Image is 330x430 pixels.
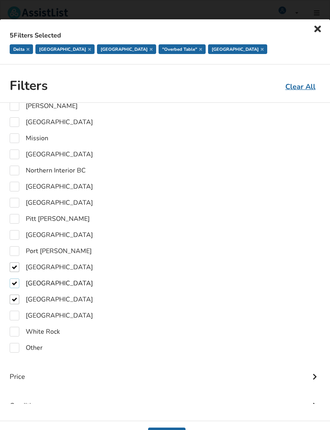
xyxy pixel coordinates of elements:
[10,117,93,127] label: [GEOGRAPHIC_DATA]
[10,133,48,143] label: Mission
[10,77,48,94] h1: Filters
[10,230,93,240] label: [GEOGRAPHIC_DATA]
[159,44,206,54] div: "Overbed Table"
[10,27,316,42] h5: 5 Filters Selected
[10,246,92,256] label: Port [PERSON_NAME]
[285,82,316,91] u: Clear All
[97,44,156,54] div: [GEOGRAPHIC_DATA]
[10,311,93,320] label: [GEOGRAPHIC_DATA]
[10,198,93,208] label: [GEOGRAPHIC_DATA]
[10,214,90,224] label: Pitt [PERSON_NAME]
[10,295,93,304] label: [GEOGRAPHIC_DATA]
[10,385,320,414] div: Conditions
[10,182,93,191] label: [GEOGRAPHIC_DATA]
[10,356,320,385] div: Price
[10,101,78,111] label: [PERSON_NAME]
[10,343,43,353] label: Other
[10,44,33,54] div: Delta
[10,166,86,175] label: Northern Interior BC
[35,44,95,54] div: [GEOGRAPHIC_DATA]
[10,278,93,288] label: [GEOGRAPHIC_DATA]
[10,327,60,337] label: White Rock
[208,44,267,54] div: [GEOGRAPHIC_DATA]
[10,262,93,272] label: [GEOGRAPHIC_DATA]
[10,150,93,159] label: [GEOGRAPHIC_DATA]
